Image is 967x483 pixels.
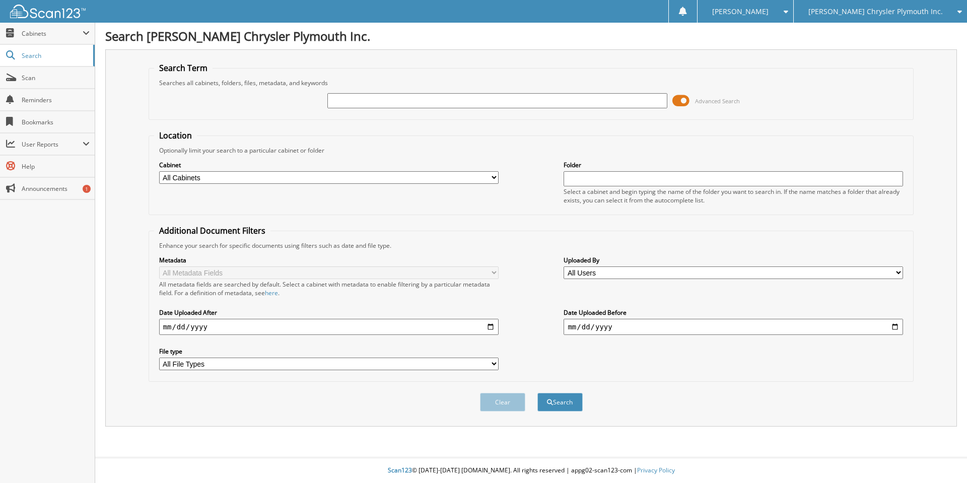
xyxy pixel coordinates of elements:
[154,225,270,236] legend: Additional Document Filters
[154,146,909,155] div: Optionally limit your search to a particular cabinet or folder
[808,9,943,15] span: [PERSON_NAME] Chrysler Plymouth Inc.
[695,97,740,105] span: Advanced Search
[154,62,213,74] legend: Search Term
[22,74,90,82] span: Scan
[537,393,583,411] button: Search
[159,308,499,317] label: Date Uploaded After
[83,185,91,193] div: 1
[712,9,769,15] span: [PERSON_NAME]
[105,28,957,44] h1: Search [PERSON_NAME] Chrysler Plymouth Inc.
[159,256,499,264] label: Metadata
[22,118,90,126] span: Bookmarks
[22,184,90,193] span: Announcements
[154,79,909,87] div: Searches all cabinets, folders, files, metadata, and keywords
[564,161,903,169] label: Folder
[10,5,86,18] img: scan123-logo-white.svg
[388,466,412,474] span: Scan123
[159,280,499,297] div: All metadata fields are searched by default. Select a cabinet with metadata to enable filtering b...
[159,347,499,356] label: File type
[265,289,278,297] a: here
[22,140,83,149] span: User Reports
[22,96,90,104] span: Reminders
[159,161,499,169] label: Cabinet
[564,187,903,204] div: Select a cabinet and begin typing the name of the folder you want to search in. If the name match...
[154,241,909,250] div: Enhance your search for specific documents using filters such as date and file type.
[564,256,903,264] label: Uploaded By
[480,393,525,411] button: Clear
[95,458,967,483] div: © [DATE]-[DATE] [DOMAIN_NAME]. All rights reserved | appg02-scan123-com |
[564,319,903,335] input: end
[637,466,675,474] a: Privacy Policy
[159,319,499,335] input: start
[22,51,88,60] span: Search
[564,308,903,317] label: Date Uploaded Before
[22,29,83,38] span: Cabinets
[154,130,197,141] legend: Location
[22,162,90,171] span: Help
